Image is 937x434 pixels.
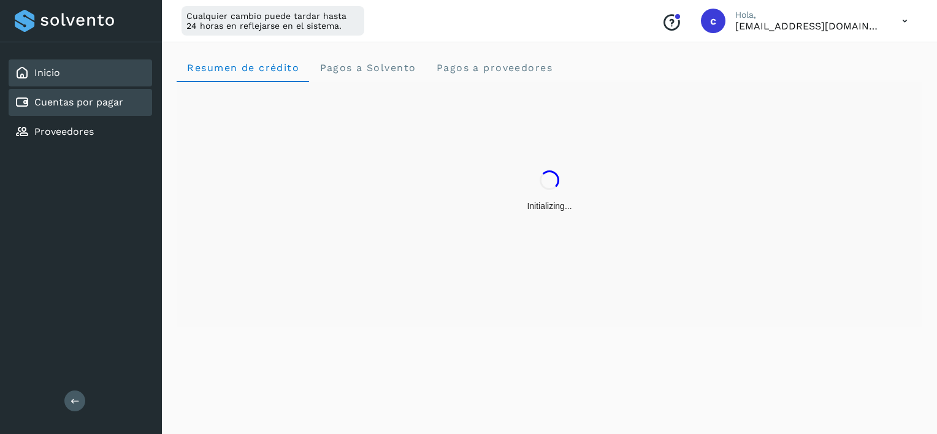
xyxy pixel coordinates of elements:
div: Inicio [9,59,152,86]
div: Cualquier cambio puede tardar hasta 24 horas en reflejarse en el sistema. [182,6,364,36]
a: Inicio [34,67,60,78]
p: cxp@53cargo.com [735,20,882,32]
div: Cuentas por pagar [9,89,152,116]
a: Cuentas por pagar [34,96,123,108]
span: Pagos a proveedores [435,62,553,74]
div: Proveedores [9,118,152,145]
span: Resumen de crédito [186,62,299,74]
p: Hola, [735,10,882,20]
a: Proveedores [34,126,94,137]
span: Pagos a Solvento [319,62,416,74]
